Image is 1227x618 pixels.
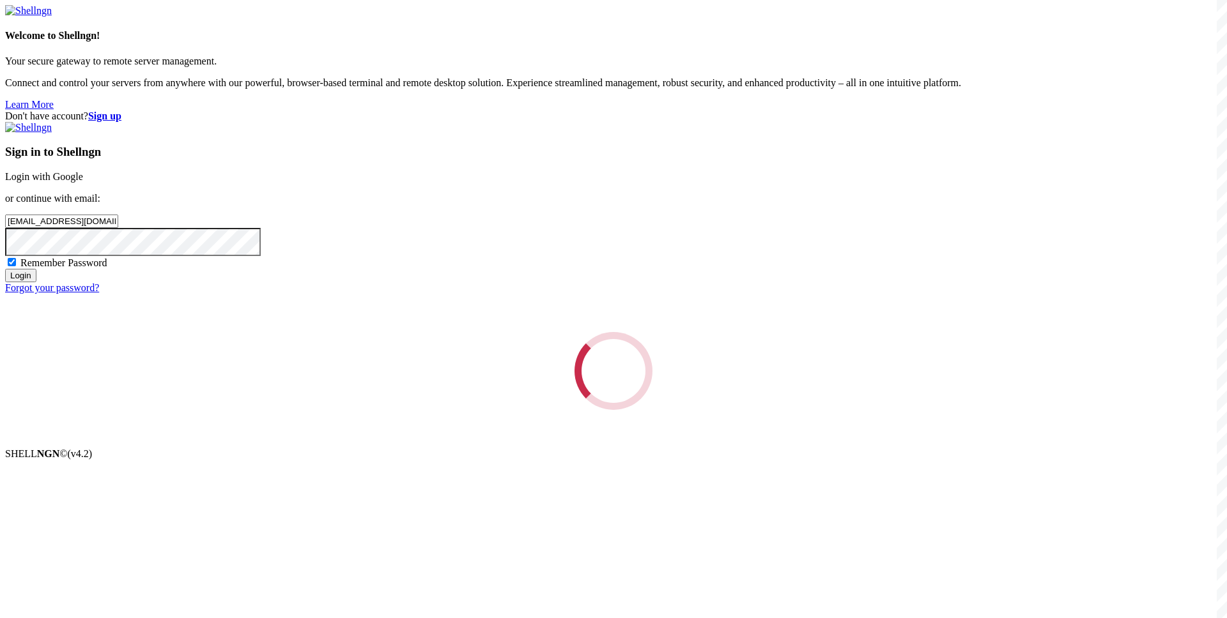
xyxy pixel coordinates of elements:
[8,258,16,266] input: Remember Password
[88,110,121,121] a: Sign up
[5,215,118,228] input: Email address
[5,171,83,182] a: Login with Google
[68,448,93,459] span: 4.2.0
[5,56,1222,67] p: Your secure gateway to remote server management.
[5,448,92,459] span: SHELL ©
[5,269,36,282] input: Login
[5,110,1222,122] div: Don't have account?
[5,193,1222,204] p: or continue with email:
[575,332,652,410] div: Loading...
[5,77,1222,89] p: Connect and control your servers from anywhere with our powerful, browser-based terminal and remo...
[20,257,107,268] span: Remember Password
[5,99,54,110] a: Learn More
[5,122,52,133] img: Shellngn
[5,282,99,293] a: Forgot your password?
[5,145,1222,159] h3: Sign in to Shellngn
[5,30,1222,41] h4: Welcome to Shellngn!
[5,5,52,17] img: Shellngn
[37,448,60,459] b: NGN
